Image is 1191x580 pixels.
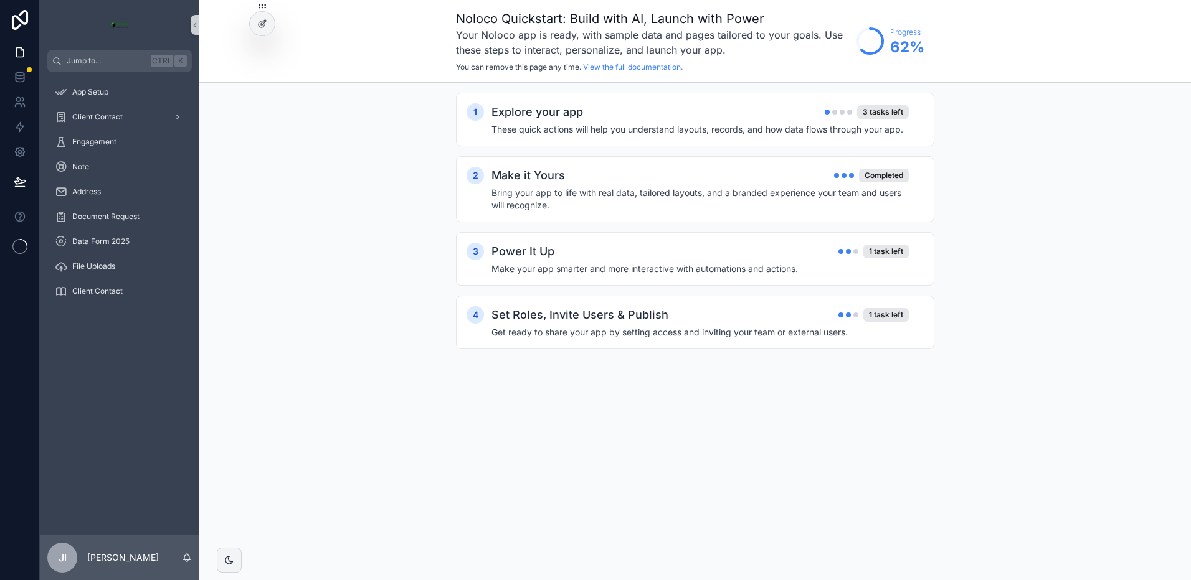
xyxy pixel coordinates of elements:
h3: Your Noloco app is ready, with sample data and pages tailored to your goals. Use these steps to i... [456,27,850,57]
span: Progress [890,27,924,37]
span: K [176,56,186,66]
span: Jump to... [67,56,146,66]
span: Client Contact [72,286,123,296]
a: Note [47,156,192,178]
span: Address [72,187,101,197]
a: App Setup [47,81,192,103]
span: App Setup [72,87,108,97]
span: 62 % [890,37,924,57]
a: Client Contact [47,106,192,128]
span: JI [59,550,67,565]
img: App logo [110,15,130,35]
span: Note [72,162,89,172]
span: File Uploads [72,261,115,271]
span: Data Form 2025 [72,236,130,246]
p: [PERSON_NAME] [87,551,159,564]
a: File Uploads [47,255,192,278]
a: Data Form 2025 [47,230,192,253]
a: Document Request [47,205,192,228]
span: Engagement [72,137,116,147]
a: Engagement [47,131,192,153]
span: Ctrl [151,55,173,67]
a: Client Contact [47,280,192,302]
span: You can remove this page any time. [456,62,581,72]
h1: Noloco Quickstart: Build with AI, Launch with Power [456,10,850,27]
a: View the full documentation. [583,62,683,72]
button: Jump to...CtrlK [47,50,192,72]
a: Address [47,180,192,203]
span: Document Request [72,212,140,222]
span: Client Contact [72,112,123,122]
div: scrollable content [40,72,199,319]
